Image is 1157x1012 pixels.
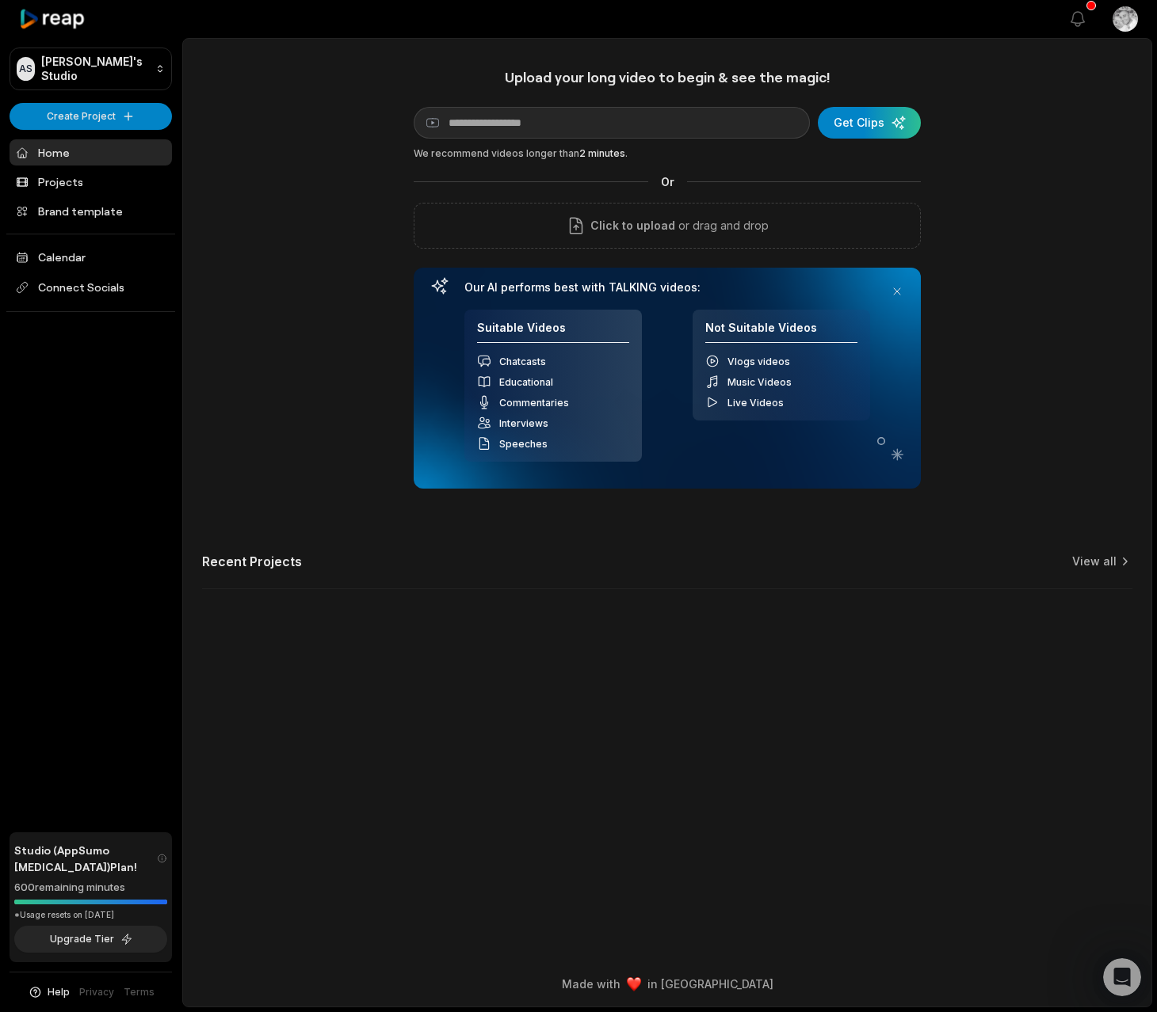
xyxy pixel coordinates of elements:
span: Interviews [499,417,548,429]
a: Terms [124,985,155,999]
a: Brand template [10,198,172,224]
span: Click to upload [590,216,675,235]
a: View all [1072,554,1117,569]
a: Calendar [10,244,172,270]
a: Projects [10,169,172,195]
span: Educational [499,376,553,388]
button: Create Project [10,103,172,130]
h4: Suitable Videos [477,321,629,344]
div: Made with in [GEOGRAPHIC_DATA] [197,976,1137,992]
span: Vlogs videos [727,356,790,367]
button: Help [28,985,70,999]
iframe: Intercom live chat [1103,958,1141,996]
p: or drag and drop [675,216,769,235]
span: Live Videos [727,397,784,409]
h1: Upload your long video to begin & see the magic! [414,68,921,86]
div: 600 remaining minutes [14,880,167,896]
span: Chatcasts [499,356,546,367]
button: Upgrade Tier [14,926,167,953]
span: Help [48,985,70,999]
span: 2 minutes [579,147,625,159]
span: Connect Socials [10,273,172,302]
span: Music Videos [727,376,792,388]
span: Or [648,173,687,190]
span: Studio (AppSumo [MEDICAL_DATA]) Plan! [14,842,157,875]
span: Speeches [499,438,548,450]
span: Commentaries [499,397,569,409]
div: *Usage resets on [DATE] [14,909,167,921]
h3: Our AI performs best with TALKING videos: [464,280,870,295]
p: [PERSON_NAME]'s Studio [41,55,149,83]
button: Get Clips [818,107,921,139]
a: Home [10,139,172,165]
img: heart emoji [627,977,641,991]
a: Privacy [79,985,114,999]
h4: Not Suitable Videos [705,321,857,344]
h2: Recent Projects [202,554,302,569]
div: We recommend videos longer than . [414,146,921,161]
div: AS [17,57,35,81]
